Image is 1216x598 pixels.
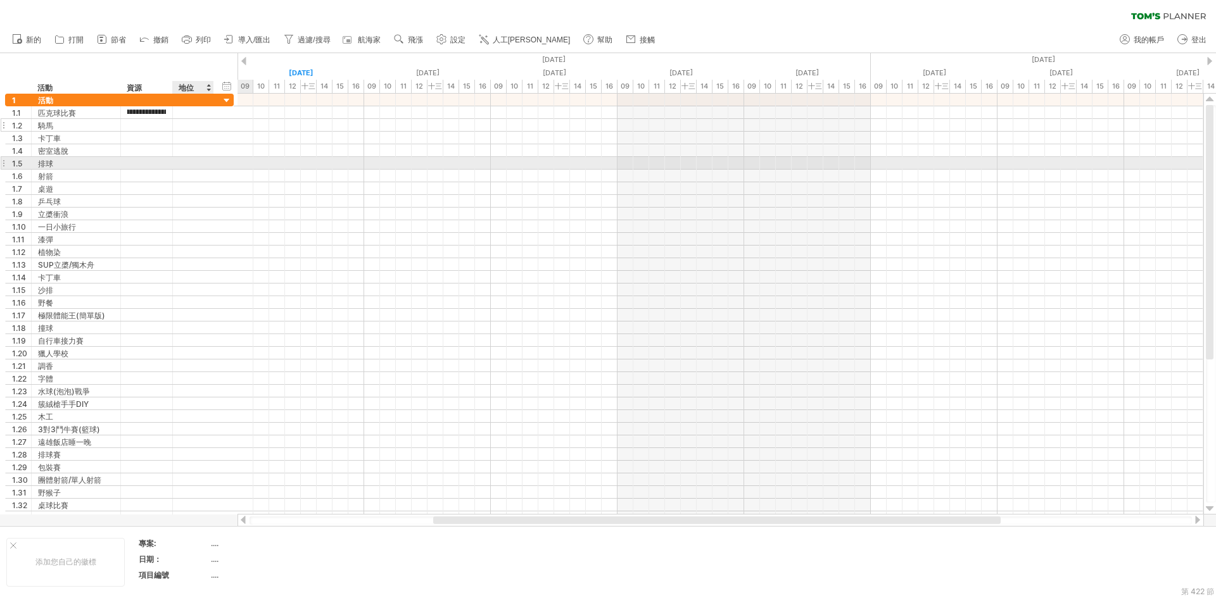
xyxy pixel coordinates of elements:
font: 包裝賽 [38,463,61,472]
font: 11 [1160,82,1167,90]
font: SUP立槳/獨木舟 [38,260,94,270]
font: 第 422 節 [1181,587,1214,596]
font: 野餐 [38,298,53,308]
font: 3對3鬥牛賽(籃球) [38,425,100,434]
font: 十三 [681,82,695,90]
font: [DATE] [1176,68,1200,77]
font: 14 [1207,82,1215,90]
div: 2025年8月27日星期三 [237,66,364,80]
font: 十三 [1188,82,1202,90]
a: 接觸 [623,32,659,48]
font: .... [211,554,218,564]
font: 1.1 [12,108,21,118]
a: 過濾/搜尋 [281,32,334,48]
font: 十三 [428,82,442,90]
font: 1.19 [12,336,26,346]
font: 1.15 [12,285,25,295]
a: 航海家 [341,32,384,48]
font: 十三 [555,82,569,90]
font: 15 [716,82,724,90]
font: 11 [654,82,660,90]
font: 調香 [38,361,53,371]
font: 十三 [1061,82,1075,90]
font: 1.31 [12,488,27,497]
font: 卡丁車 [38,134,61,143]
font: [DATE] [416,68,440,77]
font: 野猴子 [38,488,61,497]
font: 1.29 [12,463,27,472]
font: 1.25 [12,412,27,421]
font: 人工[PERSON_NAME] [493,35,571,44]
font: 項目編號 [139,570,169,580]
font: 桌遊 [38,184,53,194]
font: 飛漲 [408,35,423,44]
font: 沙排 [38,285,53,295]
div: 2025年8月28日星期四 [364,66,491,80]
font: 10 [384,82,391,90]
font: 十三 [935,82,949,90]
font: 10 [257,82,265,90]
font: 14 [574,82,581,90]
font: 1.14 [12,273,26,282]
font: 字體 [38,374,53,383]
a: 新的 [9,32,45,48]
div: 2025年8月30日星期六 [617,66,744,80]
font: 自行車接力賽 [38,336,84,346]
font: 立槳衝浪 [38,209,68,219]
font: .... [211,539,218,548]
font: 1.17 [12,311,25,320]
font: [DATE] [795,68,819,77]
font: 16 [732,82,740,90]
font: 團體射箭/單人射箭 [38,475,101,485]
font: 射箭 [38,171,53,181]
font: 添加您自己的徽標 [35,557,96,566]
font: 乒乓球 [38,197,61,206]
font: 15 [1096,82,1104,90]
div: 2025年8月29日星期五 [491,66,617,80]
font: 1.33 [12,513,28,523]
font: 11 [274,82,280,90]
font: 14 [1080,82,1088,90]
div: 2025年9月1日星期一 [871,66,997,80]
font: 匹克球比賽 [38,108,76,118]
font: 1.6 [12,171,23,181]
font: 1.13 [12,260,26,270]
font: 排球 [38,159,53,168]
font: 一日小旅行 [38,222,76,232]
font: 第二屆電競比賽 [38,513,91,523]
font: 10 [1017,82,1025,90]
font: 1.20 [12,349,27,358]
a: 登出 [1174,32,1210,48]
font: 木工 [38,412,53,421]
font: 10 [637,82,645,90]
font: .... [211,570,218,580]
font: 1.16 [12,298,26,308]
font: 桌球比賽 [38,501,68,510]
font: 列印 [196,35,211,44]
font: 09 [1001,82,1010,90]
font: 15 [590,82,597,90]
font: 極限體能王(簡單版) [38,311,105,320]
font: 16 [352,82,360,90]
a: 飛漲 [391,32,427,48]
font: 1.23 [12,387,27,396]
font: 1.2 [12,121,22,130]
font: 新的 [26,35,41,44]
font: 我的帳戶 [1134,35,1164,44]
font: 十三 [301,82,315,90]
font: 1.8 [12,197,23,206]
font: 1.10 [12,222,26,232]
font: 水球(泡泡)戰爭 [38,387,90,396]
a: 設定 [433,32,469,48]
font: 14 [954,82,961,90]
font: 1.32 [12,501,27,510]
font: 12 [1049,82,1056,90]
font: 10 [1144,82,1151,90]
a: 打開 [51,32,87,48]
font: 12 [669,82,676,90]
font: 09 [621,82,630,90]
font: 11 [400,82,407,90]
font: 12 [922,82,930,90]
font: 15 [463,82,471,90]
font: 16 [605,82,613,90]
